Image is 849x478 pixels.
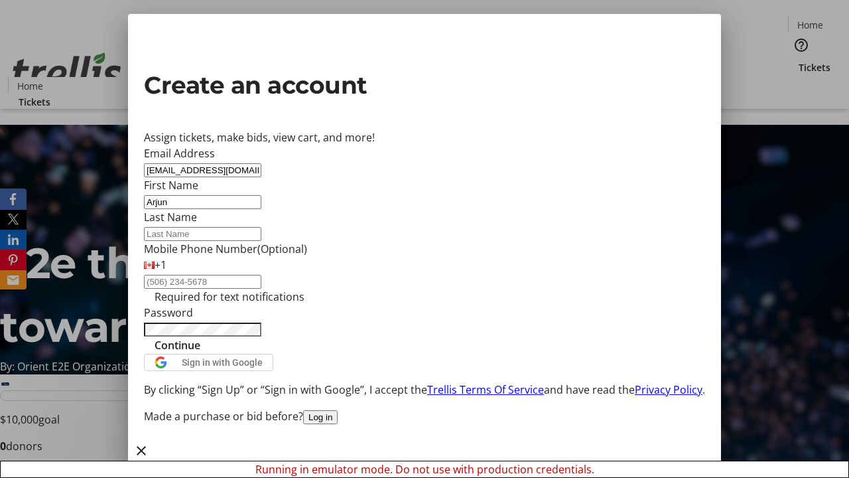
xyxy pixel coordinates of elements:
[144,178,198,193] label: First Name
[144,129,705,145] div: Assign tickets, make bids, view cart, and more!
[303,410,338,424] button: Log in
[427,382,544,397] a: Trellis Terms Of Service
[144,337,211,353] button: Continue
[144,408,705,424] div: Made a purchase or bid before?
[144,354,273,371] button: Sign in with Google
[144,67,705,103] h2: Create an account
[155,337,200,353] span: Continue
[144,275,261,289] input: (506) 234-5678
[128,438,155,464] button: Close
[144,195,261,209] input: First Name
[144,227,261,241] input: Last Name
[635,382,702,397] a: Privacy Policy
[182,357,263,368] span: Sign in with Google
[144,242,307,256] label: Mobile Phone Number (Optional)
[144,382,705,398] p: By clicking “Sign Up” or “Sign in with Google”, I accept the and have read the .
[144,146,215,161] label: Email Address
[144,163,261,177] input: Email Address
[155,289,304,305] tr-hint: Required for text notifications
[144,305,193,320] label: Password
[144,210,197,224] label: Last Name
